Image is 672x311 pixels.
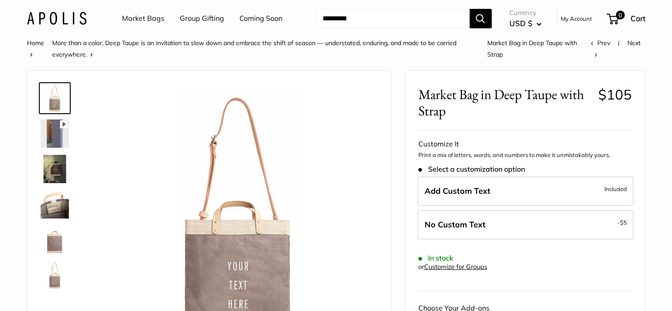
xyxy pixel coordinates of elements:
span: Market Bag in Deep Taupe with Strap [418,86,592,119]
span: Market Bag in Deep Taupe with Strap [487,39,577,58]
img: Market Bag in Deep Taupe with Strap [41,155,69,183]
span: 0 [615,11,624,19]
a: Market Bag in Deep Taupe with Strap [39,82,71,114]
a: Customize for Groups [424,263,487,271]
button: Search [470,9,492,28]
span: Included [604,184,627,194]
span: Currency [509,7,542,19]
a: Market Bags [122,12,164,25]
span: Add Custom Text [425,186,490,196]
img: Market Bag in Deep Taupe with Strap [41,190,69,219]
img: Market Bag in Deep Taupe with Strap [41,261,69,289]
span: Cart [630,14,645,23]
span: Select a customization option [418,165,525,173]
span: $105 [598,86,632,103]
a: Group Gifting [180,12,224,25]
span: No Custom Text [425,219,486,230]
span: $5 [620,219,627,226]
a: Market Bag in Deep Taupe with Strap [39,188,71,220]
a: Prev [591,39,610,47]
span: In stock [418,254,453,262]
a: Coming Soon [239,12,282,25]
a: More than a color, Deep Taupe is an invitation to slow down and embrace the shift of season — und... [52,39,456,58]
img: Market Bag in Deep Taupe with Strap [41,84,69,112]
a: My Account [561,13,592,24]
p: Print a mix of letters, words, and numbers to make it unmistakably yours. [418,151,632,160]
a: 0 Cart [607,12,645,26]
span: USD $ [509,19,532,28]
span: - [617,217,627,228]
img: Apolis [27,12,87,25]
div: or [418,261,487,273]
a: Market Bag in Deep Taupe with Strap [39,224,71,256]
nav: Breadcrumb [27,37,591,60]
a: Market Bag in Deep Taupe with Strap [39,118,71,150]
a: Market Bag in Deep Taupe with Strap [39,259,71,291]
button: USD $ [509,16,542,31]
a: Market Bag in Deep Taupe with Strap [39,153,71,185]
img: Market Bag in Deep Taupe with Strap [41,226,69,254]
label: Leave Blank [418,210,634,239]
a: Home [27,39,44,47]
img: Market Bag in Deep Taupe with Strap [41,119,69,148]
div: Customize It [418,138,632,151]
label: Add Custom Text [418,177,634,206]
input: Search... [315,9,470,28]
